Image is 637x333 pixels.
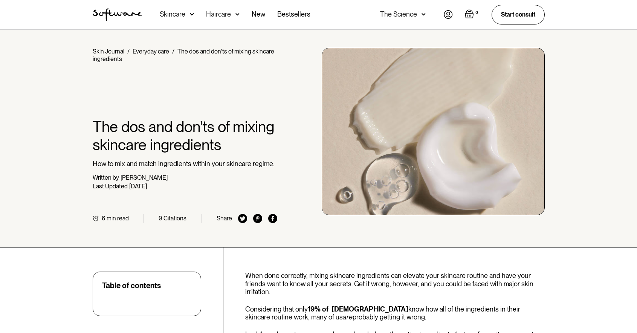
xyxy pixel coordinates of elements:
div: min read [107,215,129,222]
p: When done correctly, mixing skincare ingredients can elevate your skincare routine and have your ... [245,272,545,296]
div: 0 [474,9,480,16]
div: Skincare [160,11,185,18]
div: [DATE] [129,183,147,190]
img: pinterest icon [253,214,262,223]
img: arrow down [422,11,426,18]
div: 9 [159,215,162,222]
div: 6 [102,215,105,222]
div: Table of contents [102,281,161,290]
div: Written by [93,174,119,181]
h1: The dos and don'ts of mixing skincare ingredients [93,118,278,154]
div: Haircare [206,11,231,18]
img: arrow down [235,11,240,18]
a: Start consult [492,5,545,24]
img: Software Logo [93,8,142,21]
div: The Science [380,11,417,18]
div: Citations [163,215,186,222]
img: arrow down [190,11,194,18]
div: The dos and don'ts of mixing skincare ingredients [93,48,274,63]
div: Last Updated [93,183,128,190]
a: 19% of [DEMOGRAPHIC_DATA] [308,305,408,313]
div: / [172,48,174,55]
em: are [343,313,353,321]
a: Everyday care [133,48,169,55]
div: / [127,48,130,55]
a: Open empty cart [465,9,480,20]
div: Share [217,215,232,222]
div: [PERSON_NAME] [121,174,168,181]
a: Skin Journal [93,48,124,55]
img: twitter icon [238,214,247,223]
p: Considering that only know how all of the ingredients in their skincare routine work, many of us ... [245,305,545,321]
p: How to mix and match ingredients within your skincare regime. [93,160,278,168]
img: facebook icon [268,214,277,223]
